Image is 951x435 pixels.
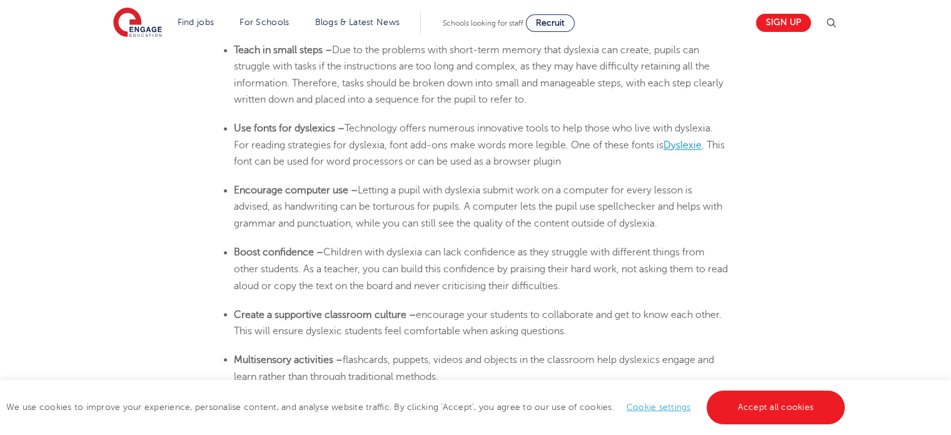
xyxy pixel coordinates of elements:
[756,14,811,32] a: Sign up
[663,140,702,151] a: Dyslexie
[234,140,725,167] span: . This font can be used for word processors or can be used as a browser plugin
[234,354,714,381] span: flashcards, puppets, videos and objects in the classroom help dyslexics engage and learn rather t...
[6,402,848,412] span: We use cookies to improve your experience, personalise content, and analyse website traffic. By c...
[234,247,728,291] span: Children with dyslexia can lack confidence as they struggle with different things from other stud...
[234,185,348,196] b: Encourage computer use
[234,123,713,150] span: Technology offers numerous innovative tools to help those who live with dyslexia. For reading str...
[234,44,332,56] b: Teach in small steps –
[536,18,565,28] span: Recruit
[234,309,722,336] span: encourage your students to collaborate and get to know each other. This will ensure dyslexic stud...
[178,18,214,27] a: Find jobs
[239,18,289,27] a: For Schools
[351,185,358,196] b: –
[626,402,691,412] a: Cookie settings
[443,19,523,28] span: Schools looking for staff
[315,18,400,27] a: Blogs & Latest News
[234,247,323,258] b: Boost confidence –
[234,354,343,365] b: Multisensory activities –
[234,123,345,134] b: Use fonts for dyslexics –
[234,185,722,229] span: Letting a pupil with dyslexia submit work on a computer for every lesson is advised, as handwriti...
[234,309,416,320] b: Create a supportive classroom culture –
[234,44,723,105] span: Due to the problems with short-term memory that dyslexia can create, pupils can struggle with tas...
[526,14,575,32] a: Recruit
[113,8,162,39] img: Engage Education
[707,391,845,424] a: Accept all cookies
